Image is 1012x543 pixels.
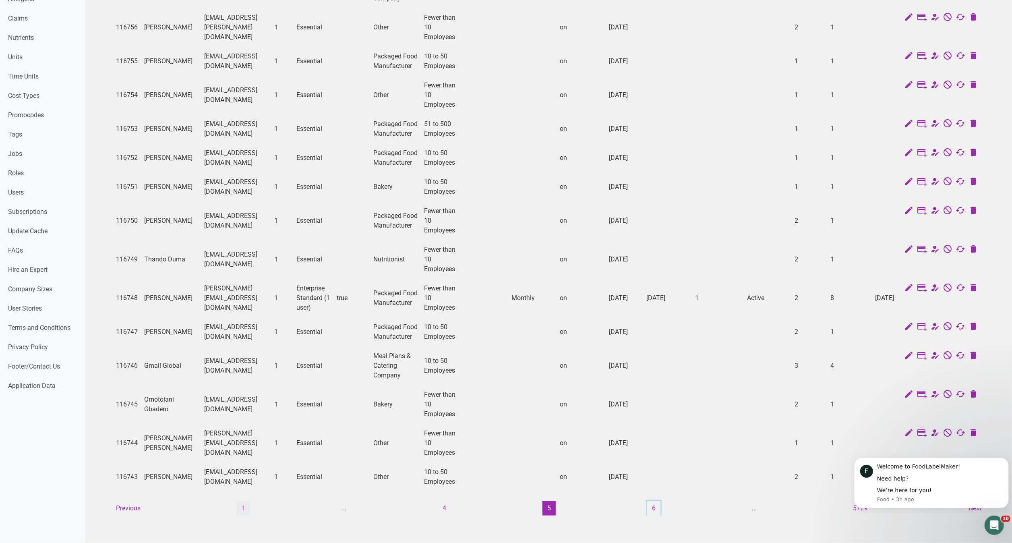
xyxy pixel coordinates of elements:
td: [EMAIL_ADDRESS][DOMAIN_NAME] [201,240,271,279]
td: Packaged Food Manufacturer [370,143,421,172]
td: [DATE] [606,317,643,346]
a: Cancel Subscription [943,322,952,333]
td: on [557,76,606,114]
td: 116745 [113,385,141,424]
a: Edit [904,351,914,362]
td: 2 [792,279,827,317]
td: Fewer than 10 Employees [421,76,463,114]
a: Cancel Subscription [943,119,952,130]
a: Edit [904,119,914,130]
td: 116746 [113,346,141,385]
td: 1 [271,47,293,76]
a: Change Account Type [930,13,940,23]
td: Fewer than 10 Employees [421,201,463,240]
td: [EMAIL_ADDRESS][DOMAIN_NAME] [201,143,271,172]
td: [DATE] [606,143,643,172]
td: 116749 [113,240,141,279]
a: Delete User [969,119,978,130]
a: Delete User [969,429,978,439]
td: 10 to 50 Employees [421,462,463,491]
div: Page navigation example [113,501,985,516]
td: 1 [792,172,827,201]
button: 1 [237,501,250,516]
a: Delete User [969,284,978,294]
td: [PERSON_NAME][EMAIL_ADDRESS][DOMAIN_NAME] [201,424,271,462]
td: [EMAIL_ADDRESS][DOMAIN_NAME] [201,114,271,143]
td: [DATE] [606,76,643,114]
td: 116754 [113,76,141,114]
a: Edit Subscription [917,177,927,188]
td: on [557,279,606,317]
td: on [557,317,606,346]
td: Packaged Food Manufacturer [370,114,421,143]
td: [DATE] [606,114,643,143]
td: Essential [293,462,333,491]
td: [PERSON_NAME][EMAIL_ADDRESS][DOMAIN_NAME] [201,279,271,317]
td: [PERSON_NAME] [141,8,201,47]
a: Change Account Type [930,284,940,294]
td: [DATE] [606,462,643,491]
td: Thando Duma [141,240,201,279]
td: 1 [792,114,827,143]
a: Edit [904,390,914,400]
a: Change Account Type [930,119,940,130]
a: Change Auto Renewal [956,52,965,62]
td: Active [744,279,791,317]
a: Edit Subscription [917,13,927,23]
a: Change Auto Renewal [956,148,965,159]
td: Nutritionist [370,240,421,279]
td: Essential [293,114,333,143]
td: on [557,8,606,47]
td: 8 [827,279,872,317]
a: Change Auto Renewal [956,245,965,255]
td: [DATE] [606,385,643,424]
button: Previous [111,501,145,516]
td: Meal Plans & Catering Company [370,346,421,385]
a: Cancel Subscription [943,13,952,23]
td: [EMAIL_ADDRESS][DOMAIN_NAME] [201,385,271,424]
a: Delete User [969,13,978,23]
td: 1 [271,76,293,114]
td: Essential [293,172,333,201]
a: Change Auto Renewal [956,351,965,362]
td: [PERSON_NAME] [141,317,201,346]
td: [EMAIL_ADDRESS][PERSON_NAME][DOMAIN_NAME] [201,8,271,47]
td: 1 [827,76,872,114]
td: Packaged Food Manufacturer [370,279,421,317]
td: [PERSON_NAME] [141,279,201,317]
td: Other [370,424,421,462]
td: on [557,201,606,240]
td: [PERSON_NAME] [PERSON_NAME] [141,424,201,462]
td: 10 to 50 Employees [421,47,463,76]
td: 1 [271,143,293,172]
td: Other [370,462,421,491]
a: Cancel Subscription [943,177,952,188]
td: [DATE] [606,8,643,47]
td: [DATE] [606,424,643,462]
td: on [557,385,606,424]
a: Change Auto Renewal [956,206,965,217]
a: Delete User [969,245,978,255]
td: 116744 [113,424,141,462]
td: Bakery [370,385,421,424]
td: 1 [827,114,872,143]
a: Edit [904,429,914,439]
td: 1 [271,317,293,346]
td: 10 to 50 Employees [421,143,463,172]
a: Edit [904,177,914,188]
a: Cancel Subscription [943,206,952,217]
button: 5 [542,501,556,516]
td: Essential [293,240,333,279]
td: [DATE] [606,279,643,317]
li: ... [752,504,757,513]
a: Edit Subscription [917,429,927,439]
td: [EMAIL_ADDRESS][DOMAIN_NAME] [201,76,271,114]
td: 1 [827,240,872,279]
td: 2 [792,201,827,240]
td: on [557,114,606,143]
td: 1 [271,462,293,491]
td: 1 [827,385,872,424]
